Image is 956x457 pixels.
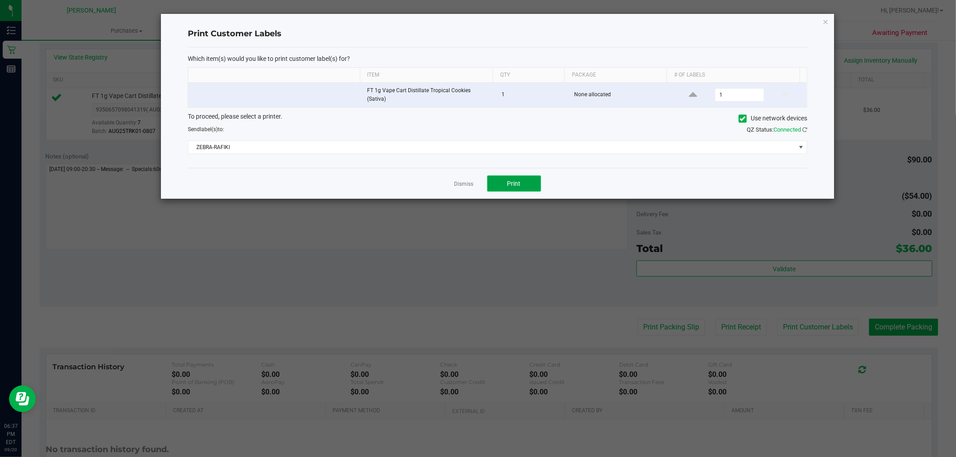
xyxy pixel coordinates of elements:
span: Send to: [188,126,224,132]
span: Connected [774,126,801,133]
p: Which item(s) would you like to print customer label(s) for? [188,55,807,63]
td: 1 [496,83,569,107]
td: FT 1g Vape Cart Distillate Tropical Cookies (Sativa) [362,83,496,107]
h4: Print Customer Labels [188,28,807,40]
iframe: Resource center [9,385,36,412]
span: ZEBRA-RAFIKI [188,141,796,154]
div: To proceed, please select a printer. [181,112,814,125]
th: Item [360,68,493,83]
button: Print [487,175,541,192]
span: QZ Status: [747,126,807,133]
label: Use network devices [739,114,807,123]
td: None allocated [569,83,672,107]
th: Package [564,68,666,83]
th: # of labels [666,68,799,83]
th: Qty [493,68,564,83]
a: Dismiss [454,180,474,188]
span: label(s) [200,126,218,132]
span: Print [507,180,521,187]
